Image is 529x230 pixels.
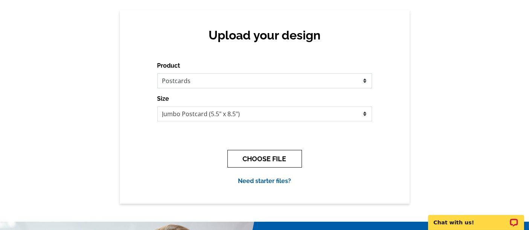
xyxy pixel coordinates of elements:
[238,177,291,185] a: Need starter files?
[227,150,302,168] button: CHOOSE FILE
[157,61,180,70] label: Product
[423,206,529,230] iframe: LiveChat chat widget
[157,94,169,103] label: Size
[165,28,364,42] h2: Upload your design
